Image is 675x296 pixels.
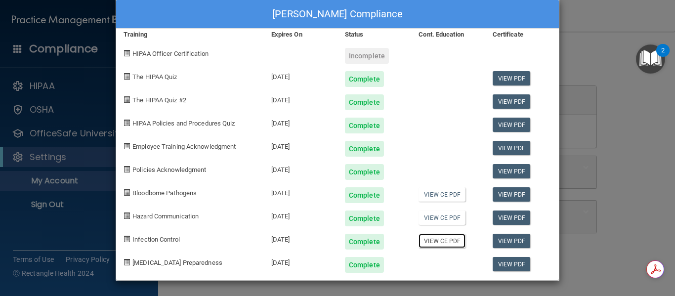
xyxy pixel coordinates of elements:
[345,71,384,87] div: Complete
[493,71,531,85] a: View PDF
[132,212,199,220] span: Hazard Communication
[132,143,236,150] span: Employee Training Acknowledgment
[345,234,384,250] div: Complete
[345,187,384,203] div: Complete
[264,87,337,110] div: [DATE]
[264,226,337,250] div: [DATE]
[132,96,186,104] span: The HIPAA Quiz #2
[485,29,559,41] div: Certificate
[264,64,337,87] div: [DATE]
[116,29,264,41] div: Training
[493,164,531,178] a: View PDF
[345,118,384,133] div: Complete
[132,73,177,81] span: The HIPAA Quiz
[337,29,411,41] div: Status
[493,211,531,225] a: View PDF
[345,48,389,64] div: Incomplete
[264,157,337,180] div: [DATE]
[345,94,384,110] div: Complete
[493,257,531,271] a: View PDF
[132,50,209,57] span: HIPAA Officer Certification
[345,164,384,180] div: Complete
[419,234,465,248] a: View CE PDF
[411,29,485,41] div: Cont. Education
[132,259,222,266] span: [MEDICAL_DATA] Preparedness
[419,187,465,202] a: View CE PDF
[419,211,465,225] a: View CE PDF
[132,166,206,173] span: Policies Acknowledgment
[345,141,384,157] div: Complete
[345,257,384,273] div: Complete
[493,94,531,109] a: View PDF
[264,203,337,226] div: [DATE]
[132,120,235,127] span: HIPAA Policies and Procedures Quiz
[132,189,197,197] span: Bloodborne Pathogens
[264,250,337,273] div: [DATE]
[264,180,337,203] div: [DATE]
[493,234,531,248] a: View PDF
[264,133,337,157] div: [DATE]
[132,236,180,243] span: Infection Control
[493,187,531,202] a: View PDF
[493,141,531,155] a: View PDF
[493,118,531,132] a: View PDF
[636,44,665,74] button: Open Resource Center, 2 new notifications
[264,29,337,41] div: Expires On
[264,110,337,133] div: [DATE]
[345,211,384,226] div: Complete
[661,50,665,63] div: 2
